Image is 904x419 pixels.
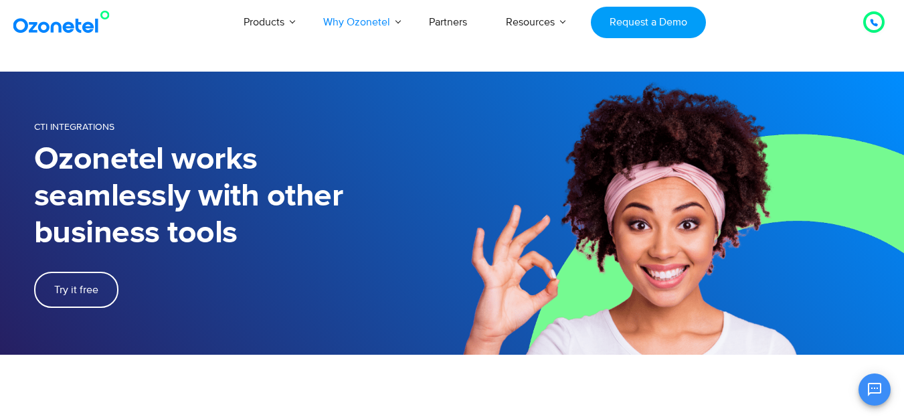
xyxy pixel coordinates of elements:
a: Try it free [34,272,118,308]
span: Try it free [54,284,98,295]
a: Request a Demo [591,7,705,38]
h1: Ozonetel works seamlessly with other business tools [34,141,452,252]
span: CTI Integrations [34,121,114,133]
button: Open chat [858,373,891,406]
